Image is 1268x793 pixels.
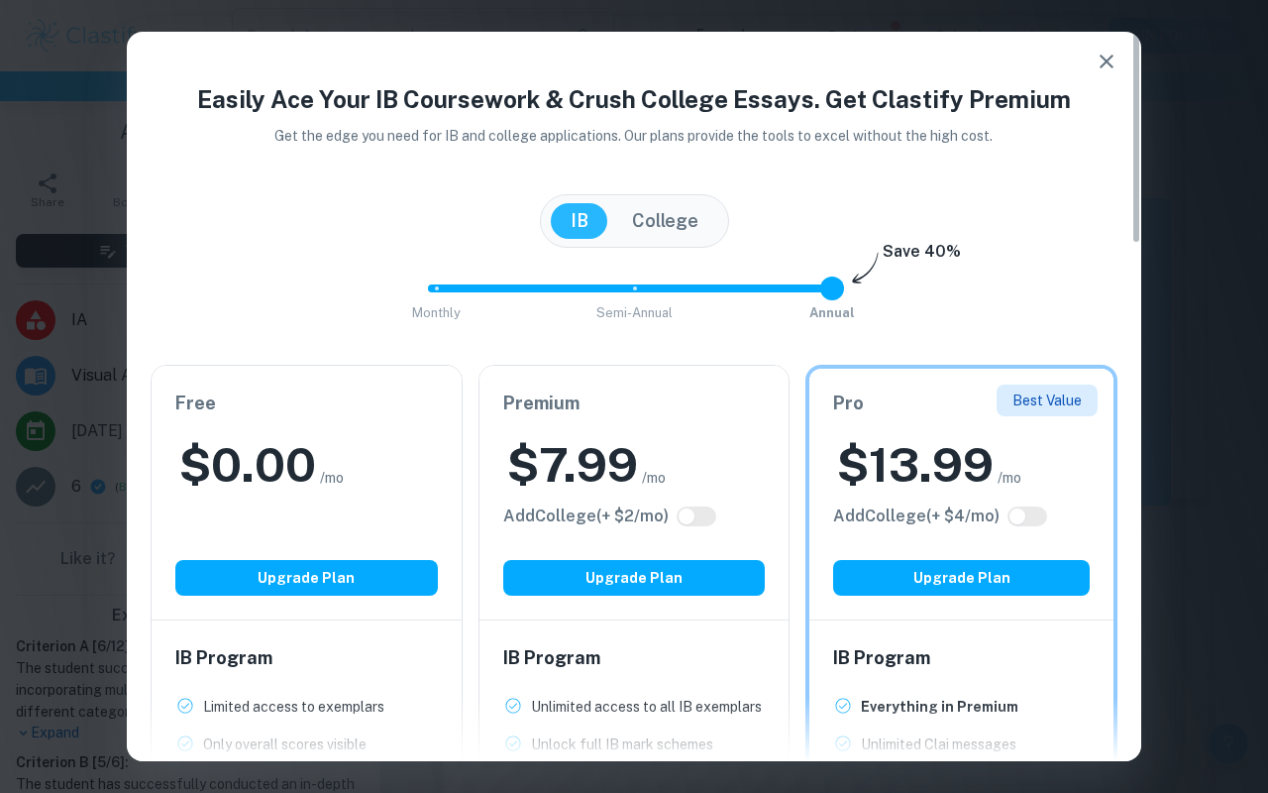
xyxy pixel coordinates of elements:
[175,390,438,417] h6: Free
[175,560,438,596] button: Upgrade Plan
[833,390,1090,417] h6: Pro
[833,505,1000,528] h6: Click to see all the additional College features.
[175,644,438,672] h6: IB Program
[203,696,384,718] p: Limited access to exemplars
[412,305,461,320] span: Monthly
[809,305,855,320] span: Annual
[883,240,961,274] h6: Save 40%
[179,433,316,497] h2: $ 0.00
[596,305,673,320] span: Semi-Annual
[833,560,1090,596] button: Upgrade Plan
[642,467,666,489] span: /mo
[503,390,766,417] h6: Premium
[503,505,669,528] h6: Click to see all the additional College features.
[151,81,1117,117] h4: Easily Ace Your IB Coursework & Crush College Essays. Get Clastify Premium
[551,203,608,239] button: IB
[852,252,879,285] img: subscription-arrow.svg
[861,696,1018,718] p: Everything in Premium
[503,560,766,596] button: Upgrade Plan
[837,433,994,497] h2: $ 13.99
[503,644,766,672] h6: IB Program
[531,696,762,718] p: Unlimited access to all IB exemplars
[833,644,1090,672] h6: IB Program
[507,433,638,497] h2: $ 7.99
[998,467,1021,489] span: /mo
[612,203,718,239] button: College
[1012,390,1082,411] p: Best Value
[320,467,344,489] span: /mo
[248,125,1021,147] p: Get the edge you need for IB and college applications. Our plans provide the tools to excel witho...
